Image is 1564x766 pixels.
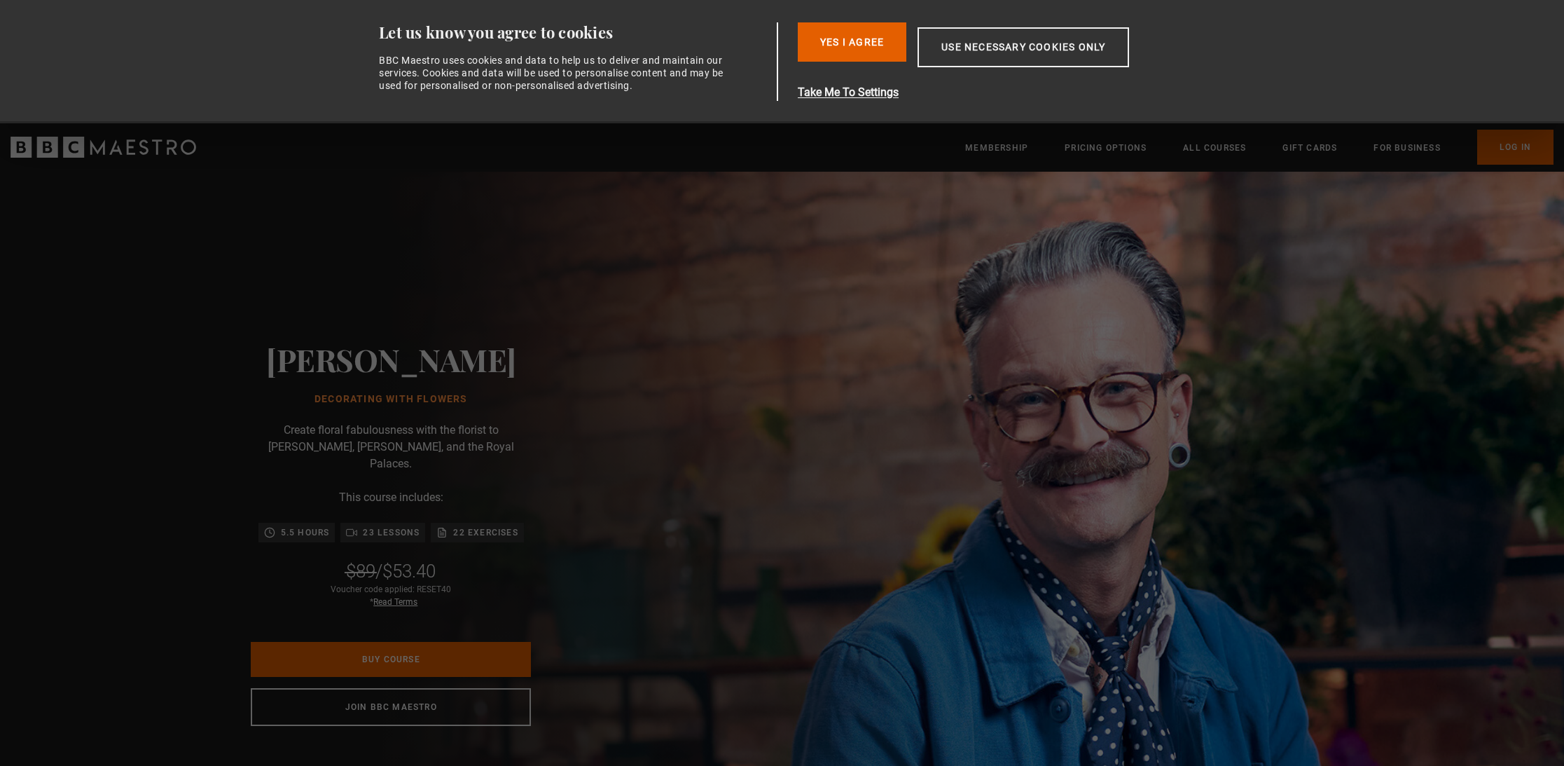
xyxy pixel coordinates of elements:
[266,341,516,377] h2: [PERSON_NAME]
[251,642,531,677] a: Buy Course
[1373,141,1440,155] a: For business
[379,22,771,43] div: Let us know you agree to cookies
[251,688,531,726] a: Join BBC Maestro
[363,526,420,540] p: 23 lessons
[281,526,330,540] p: 5.5 hours
[11,137,196,158] svg: BBC Maestro
[331,583,451,608] div: Voucher code applied: RESET40
[266,394,516,405] h1: Decorating With Flowers
[346,559,436,583] div: /
[382,561,436,582] span: $53.40
[251,422,531,472] p: Create floral fabulousness with the florist to [PERSON_NAME], [PERSON_NAME], and the Royal Palaces.
[346,561,375,582] span: $89
[1065,141,1147,155] a: Pricing Options
[798,22,906,62] button: Yes I Agree
[1477,130,1553,165] a: Log In
[918,27,1129,67] button: Use necessary cookies only
[965,130,1553,165] nav: Primary
[379,54,732,93] div: BBC Maestro uses cookies and data to help us to deliver and maintain our services. Cookies and da...
[965,141,1028,155] a: Membership
[339,489,443,506] p: This course includes:
[1282,141,1337,155] a: Gift Cards
[453,526,518,540] p: 22 exercises
[373,597,417,607] a: Read Terms
[1183,141,1246,155] a: All Courses
[798,84,1196,101] button: Take Me To Settings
